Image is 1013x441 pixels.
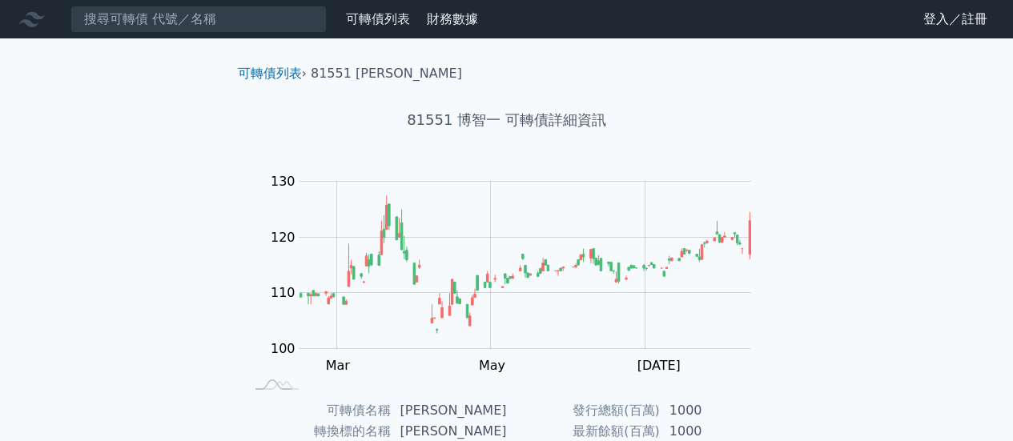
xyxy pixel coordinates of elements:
[70,6,327,33] input: 搜尋可轉債 代號／名稱
[271,341,295,356] tspan: 100
[238,64,307,83] li: ›
[391,400,507,421] td: [PERSON_NAME]
[427,11,478,26] a: 財務數據
[262,174,774,373] g: Chart
[271,174,295,189] tspan: 130
[271,286,295,301] tspan: 110
[637,358,680,373] tspan: [DATE]
[507,400,660,421] td: 發行總額(百萬)
[271,230,295,245] tspan: 120
[238,66,302,81] a: 可轉債列表
[225,109,789,131] h1: 81551 博智一 可轉債詳細資訊
[326,358,351,373] tspan: Mar
[660,400,770,421] td: 1000
[244,400,391,421] td: 可轉債名稱
[479,358,505,373] tspan: May
[346,11,410,26] a: 可轉債列表
[311,64,462,83] li: 81551 [PERSON_NAME]
[910,6,1000,32] a: 登入／註冊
